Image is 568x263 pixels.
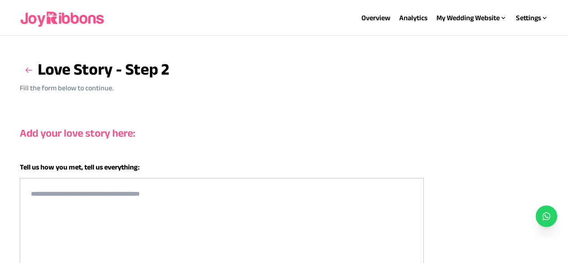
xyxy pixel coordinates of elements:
img: joyribbons [20,4,106,32]
h6: Tell us how you met, tell us everything: [20,162,548,173]
a: Overview [361,14,390,22]
p: Fill the form below to continue. [20,83,169,94]
div: Settings [516,13,548,23]
h3: Add your love story here: [20,126,548,140]
div: My Wedding Website [436,13,507,23]
a: Analytics [399,14,427,22]
h3: Love Story - Step 2 [20,58,169,83]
